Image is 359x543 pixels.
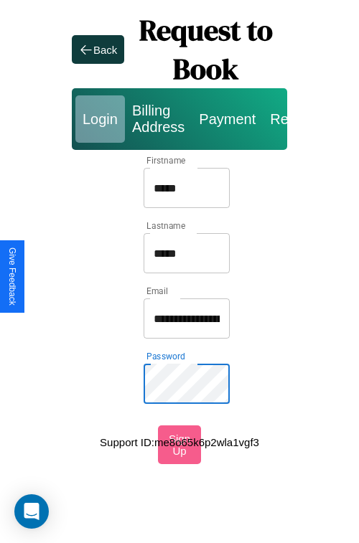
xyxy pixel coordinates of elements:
div: Back [93,44,117,56]
div: Review [263,95,325,143]
div: Payment [192,95,263,143]
div: Give Feedback [7,247,17,306]
div: Login [75,95,125,143]
div: Billing Address [125,95,192,143]
label: Firstname [146,154,185,166]
h1: Request to Book [124,11,287,88]
label: Password [146,350,185,362]
label: Lastname [146,219,185,232]
button: Back [72,35,124,64]
label: Email [146,285,169,297]
button: Sign Up [158,425,201,464]
div: Open Intercom Messenger [14,494,49,529]
p: Support ID: me8o65k6p2wla1vgf3 [100,433,259,452]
